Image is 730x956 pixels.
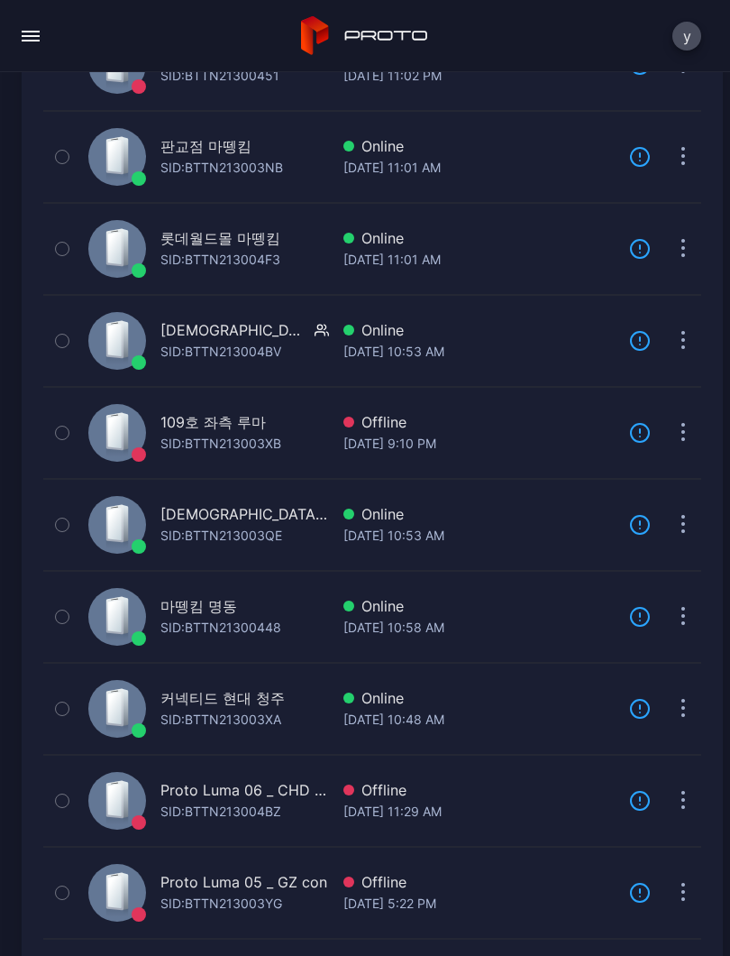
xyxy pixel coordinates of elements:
[672,22,701,51] button: y
[343,319,615,341] div: Online
[160,503,329,525] div: [DEMOGRAPHIC_DATA] 마뗑킴 2번장비
[343,893,615,915] div: [DATE] 5:22 PM
[160,319,307,341] div: [DEMOGRAPHIC_DATA] 마뗑킴 1번장비
[343,157,615,179] div: [DATE] 11:01 AM
[343,525,615,547] div: [DATE] 10:53 AM
[160,411,266,433] div: 109호 좌측 루마
[343,411,615,433] div: Offline
[343,65,615,87] div: [DATE] 11:02 PM
[160,871,327,893] div: Proto Luma 05 _ GZ con
[160,801,281,823] div: SID: BTTN213004BZ
[160,227,280,249] div: 롯데월드몰 마뗑킴
[343,135,615,157] div: Online
[160,433,281,455] div: SID: BTTN213003XB
[160,157,283,179] div: SID: BTTN213003NB
[343,687,615,709] div: Online
[160,249,280,271] div: SID: BTTN213004F3
[160,709,281,731] div: SID: BTTN213003XA
[160,893,282,915] div: SID: BTTN213003YG
[343,341,615,363] div: [DATE] 10:53 AM
[160,135,251,157] div: 판교점 마뗑킴
[343,249,615,271] div: [DATE] 11:01 AM
[160,341,281,363] div: SID: BTTN213004BV
[160,65,279,87] div: SID: BTTN21300451
[343,801,615,823] div: [DATE] 11:29 AM
[160,525,282,547] div: SID: BTTN213003QE
[343,595,615,617] div: Online
[160,595,237,617] div: 마뗑킴 명동
[343,709,615,731] div: [DATE] 10:48 AM
[160,687,285,709] div: 커넥티드 현대 청주
[343,503,615,525] div: Online
[343,617,615,639] div: [DATE] 10:58 AM
[160,779,329,801] div: Proto Luma 06 _ CHD con
[343,779,615,801] div: Offline
[343,433,615,455] div: [DATE] 9:10 PM
[160,617,281,639] div: SID: BTTN21300448
[343,871,615,893] div: Offline
[343,227,615,249] div: Online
